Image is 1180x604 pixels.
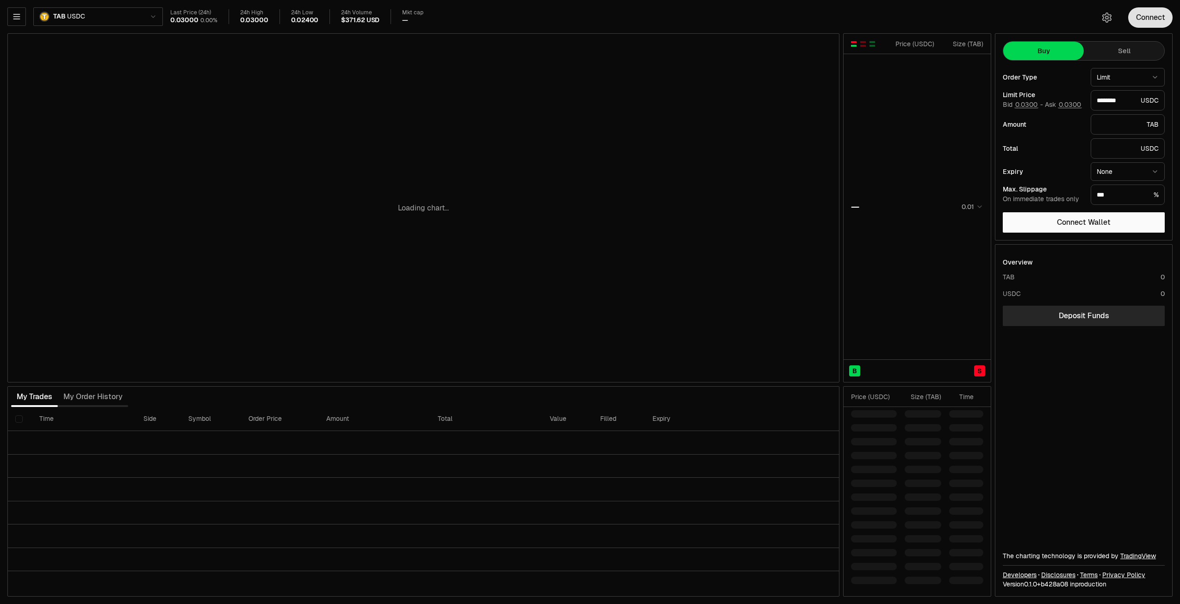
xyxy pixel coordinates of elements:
a: Developers [1003,570,1037,579]
button: Show Buy and Sell Orders [850,40,857,48]
span: b428a0850fad2ce3fcda438ea4d05caca7554b57 [1041,580,1068,588]
div: — [402,16,408,25]
th: Time [32,407,137,431]
div: Max. Slippage [1003,186,1083,192]
th: Filled [593,407,645,431]
div: $371.62 USD [341,16,379,25]
th: Symbol [181,407,241,431]
th: Value [542,407,593,431]
div: 0 [1161,272,1165,282]
th: Amount [319,407,431,431]
th: Total [430,407,542,431]
button: Connect Wallet [1003,212,1165,233]
a: Terms [1080,570,1098,579]
button: 0.0300 [1014,101,1038,108]
div: Expiry [1003,168,1083,175]
div: The charting technology is provided by [1003,551,1165,561]
div: % [1091,185,1165,205]
th: Side [136,407,181,431]
div: Version 0.1.0 + in production [1003,579,1165,589]
div: Limit Price [1003,92,1083,98]
div: 0.00% [200,17,217,24]
div: Size ( TAB ) [942,39,983,49]
div: Last Price (24h) [170,9,217,16]
div: USDC [1091,138,1165,159]
button: Select all [15,415,23,423]
div: Price ( USDC ) [893,39,934,49]
div: Size ( TAB ) [905,392,941,401]
img: TAB.png [39,12,50,22]
a: Deposit Funds [1003,306,1165,326]
span: Ask [1045,101,1082,109]
span: Bid - [1003,101,1043,109]
div: 24h High [240,9,268,16]
a: TradingView [1120,552,1156,560]
div: Overview [1003,258,1033,267]
button: Sell [1084,42,1164,60]
div: 24h Volume [341,9,379,16]
div: 0.03000 [240,16,268,25]
div: Time [949,392,974,401]
button: My Order History [58,388,128,406]
button: Buy [1003,42,1084,60]
button: Show Buy Orders Only [869,40,876,48]
div: Total [1003,145,1083,152]
div: Amount [1003,121,1083,128]
div: TAB [1003,272,1015,282]
div: Price ( USDC ) [851,392,897,401]
button: None [1091,162,1165,181]
button: Show Sell Orders Only [859,40,867,48]
div: USDC [1091,90,1165,111]
th: Expiry [645,407,745,431]
div: TAB [1091,114,1165,135]
a: Disclosures [1041,570,1075,579]
span: USDC [67,12,85,21]
div: On immediate trades only [1003,195,1083,203]
th: Order Price [241,407,319,431]
span: S [977,366,982,376]
button: Limit [1091,68,1165,86]
div: 24h Low [291,9,319,16]
a: Privacy Policy [1102,570,1145,579]
div: 0 [1161,289,1165,298]
button: My Trades [11,388,58,406]
p: Loading chart... [398,203,449,214]
div: 0.02400 [291,16,319,25]
button: Connect [1128,7,1173,28]
button: 0.0300 [1058,101,1082,108]
span: B [852,366,857,376]
button: 0.01 [959,201,983,212]
span: TAB [53,12,65,21]
div: USDC [1003,289,1021,298]
div: Mkt cap [402,9,423,16]
div: — [851,200,859,213]
div: 0.03000 [170,16,199,25]
div: Order Type [1003,74,1083,80]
